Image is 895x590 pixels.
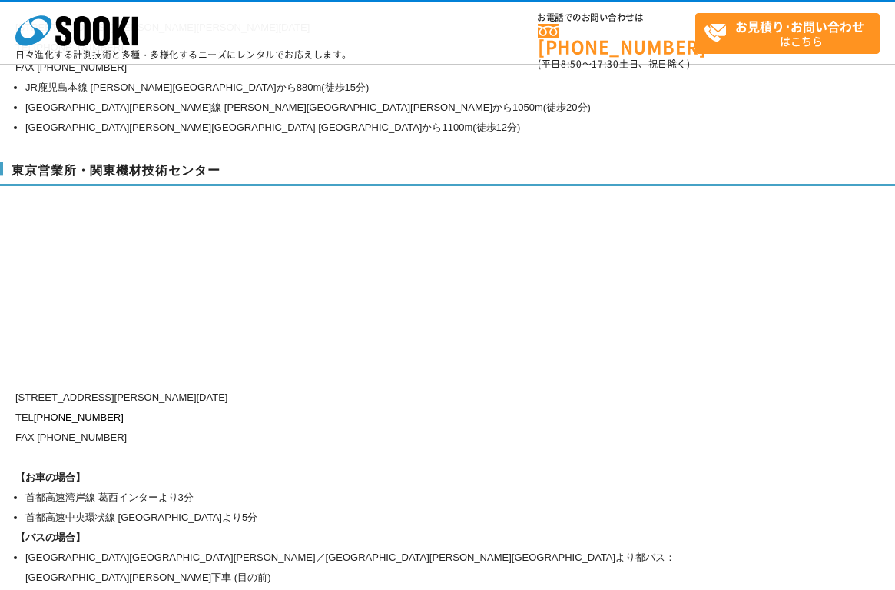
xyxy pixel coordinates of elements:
p: 日々進化する計測技術と多種・多様化するニーズにレンタルでお応えします。 [15,50,352,59]
span: 17:30 [592,57,619,71]
li: [GEOGRAPHIC_DATA][GEOGRAPHIC_DATA][PERSON_NAME]／[GEOGRAPHIC_DATA][PERSON_NAME][GEOGRAPHIC_DATA]より... [25,548,753,588]
span: お電話でのお問い合わせは [538,13,695,22]
li: JR鹿児島本線 [PERSON_NAME][GEOGRAPHIC_DATA]から880m(徒歩15分) [25,78,753,98]
h1: 【お車の場合】 [15,468,753,488]
span: (平日 ～ 土日、祝日除く) [538,57,690,71]
li: [GEOGRAPHIC_DATA][PERSON_NAME][GEOGRAPHIC_DATA] [GEOGRAPHIC_DATA]から1100m(徒歩12分) [25,118,753,138]
a: [PHONE_NUMBER] [538,24,695,55]
p: [STREET_ADDRESS][PERSON_NAME][DATE] [15,388,753,408]
strong: お見積り･お問い合わせ [735,17,864,35]
p: FAX [PHONE_NUMBER] [15,428,753,448]
li: 首都高速中央環状線 [GEOGRAPHIC_DATA]より5分 [25,508,753,528]
p: TEL [15,408,753,428]
li: 首都高速湾岸線 葛西インターより3分 [25,488,753,508]
h1: 【バスの場合】 [15,528,753,548]
span: 8:50 [561,57,582,71]
span: はこちら [704,14,879,52]
a: お見積り･お問い合わせはこちら [695,13,880,54]
li: [GEOGRAPHIC_DATA][PERSON_NAME]線 [PERSON_NAME][GEOGRAPHIC_DATA][PERSON_NAME]から1050m(徒歩20分) [25,98,753,118]
a: [PHONE_NUMBER] [34,412,124,423]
